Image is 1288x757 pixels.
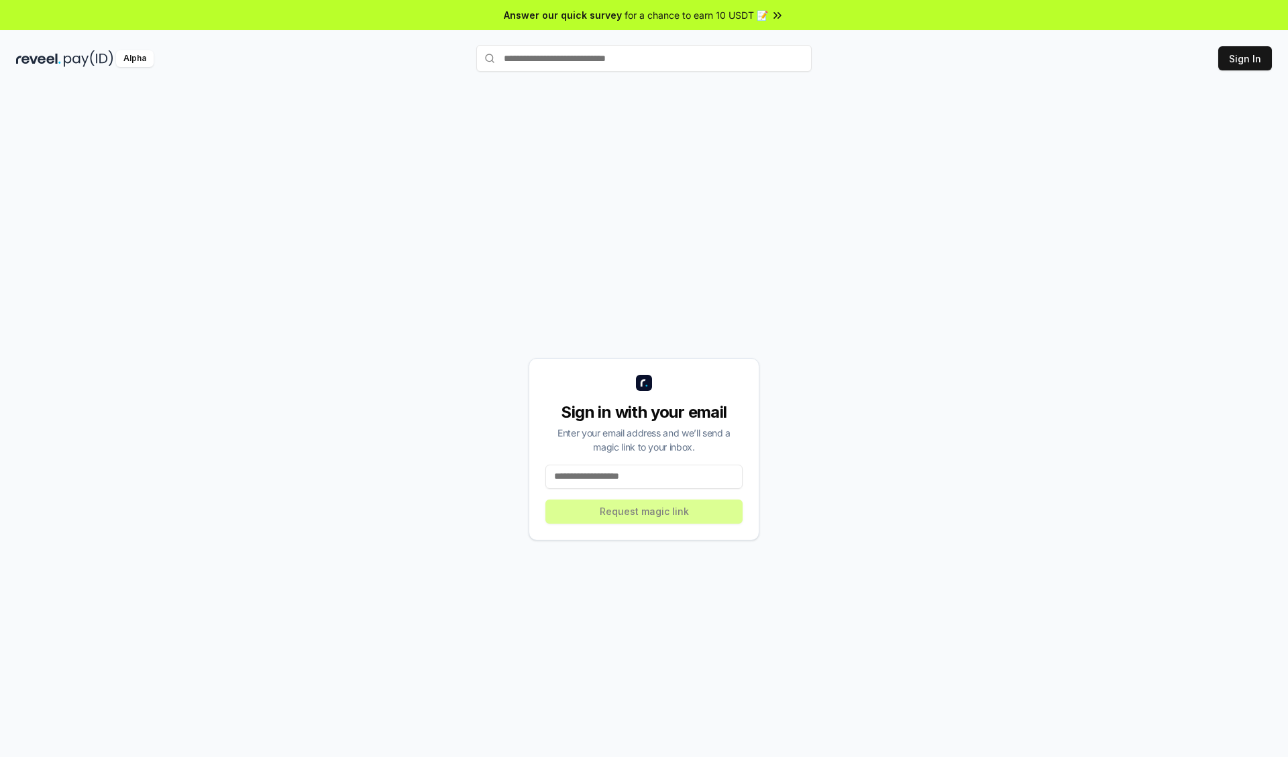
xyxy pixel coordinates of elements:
img: pay_id [64,50,113,67]
button: Sign In [1218,46,1272,70]
span: Answer our quick survey [504,8,622,22]
div: Sign in with your email [545,402,743,423]
img: reveel_dark [16,50,61,67]
div: Enter your email address and we’ll send a magic link to your inbox. [545,426,743,454]
img: logo_small [636,375,652,391]
span: for a chance to earn 10 USDT 📝 [625,8,768,22]
div: Alpha [116,50,154,67]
